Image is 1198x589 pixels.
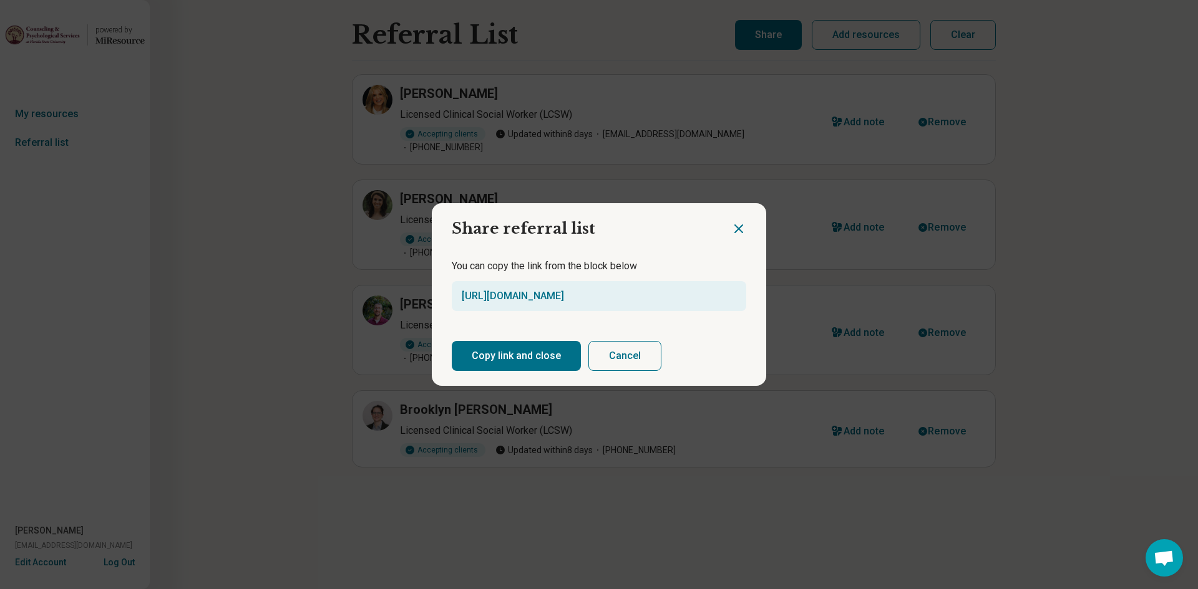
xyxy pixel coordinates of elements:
[462,290,564,302] a: [URL][DOMAIN_NAME]
[452,259,746,274] p: You can copy the link from the block below
[588,341,661,371] button: Cancel
[731,221,746,236] button: Close dialog
[452,341,581,371] button: Copy link and close
[432,203,731,244] h2: Share referral list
